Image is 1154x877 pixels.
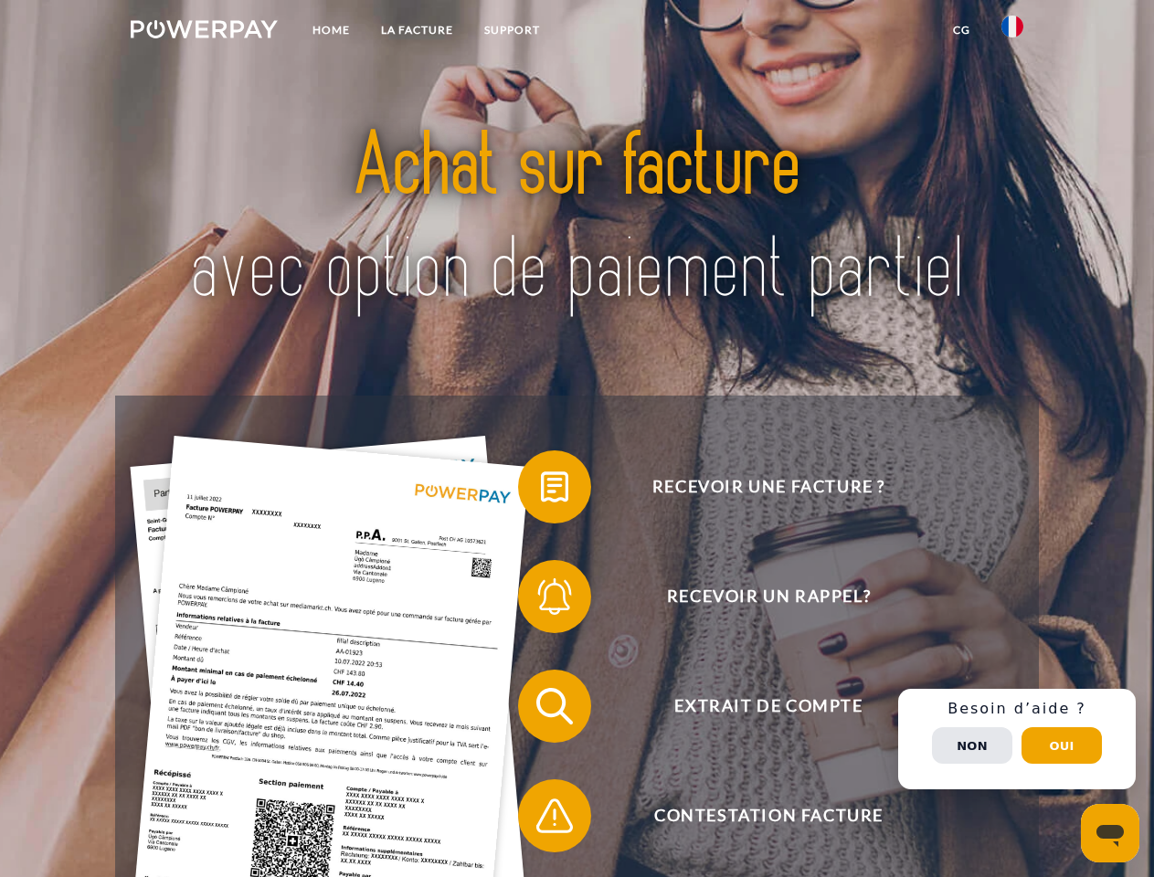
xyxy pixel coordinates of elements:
a: CG [937,14,986,47]
img: title-powerpay_fr.svg [175,88,979,350]
button: Extrait de compte [518,670,993,743]
img: qb_warning.svg [532,793,577,839]
button: Non [932,727,1012,764]
button: Oui [1022,727,1102,764]
a: LA FACTURE [365,14,469,47]
iframe: Bouton de lancement de la fenêtre de messagerie [1081,804,1139,862]
span: Recevoir une facture ? [545,450,992,523]
button: Contestation Facture [518,779,993,852]
a: Home [297,14,365,47]
img: fr [1001,16,1023,37]
a: Support [469,14,556,47]
span: Recevoir un rappel? [545,560,992,633]
div: Schnellhilfe [898,689,1136,789]
span: Contestation Facture [545,779,992,852]
img: logo-powerpay-white.svg [131,20,278,38]
button: Recevoir une facture ? [518,450,993,523]
img: qb_bill.svg [532,464,577,510]
button: Recevoir un rappel? [518,560,993,633]
img: qb_search.svg [532,683,577,729]
img: qb_bell.svg [532,574,577,619]
h3: Besoin d’aide ? [909,700,1125,718]
span: Extrait de compte [545,670,992,743]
